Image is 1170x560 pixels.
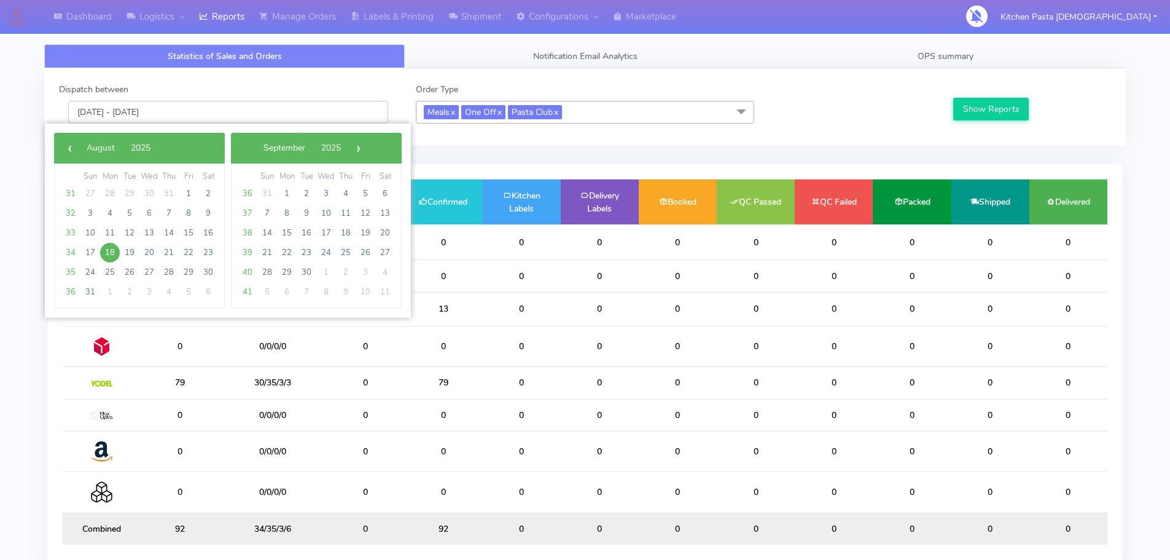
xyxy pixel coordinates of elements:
[63,513,141,545] td: Combined
[198,243,218,262] span: 23
[1029,513,1107,545] td: 0
[404,292,482,326] td: 13
[120,203,139,223] span: 5
[461,105,505,119] span: One Off
[91,412,112,420] img: MaxOptra
[100,184,120,203] span: 28
[257,243,277,262] span: 21
[416,83,458,96] label: Order Type
[159,262,179,282] span: 28
[91,481,112,503] img: Collection
[717,513,795,545] td: 0
[561,260,639,292] td: 0
[277,184,297,203] span: 1
[639,367,717,399] td: 0
[873,260,951,292] td: 0
[179,184,198,203] span: 1
[717,292,795,326] td: 0
[61,243,80,262] span: 34
[951,260,1029,292] td: 0
[795,399,873,431] td: 0
[795,179,873,224] td: QC Failed
[375,243,395,262] span: 27
[100,203,120,223] span: 4
[795,431,873,471] td: 0
[356,170,375,184] th: weekday
[139,282,159,302] span: 3
[717,179,795,224] td: QC Passed
[356,262,375,282] span: 3
[91,381,112,387] img: Yodel
[87,142,115,154] span: August
[297,203,316,223] span: 9
[951,513,1029,545] td: 0
[257,184,277,203] span: 31
[141,472,219,513] td: 0
[141,326,219,366] td: 0
[219,513,326,545] td: 34/35/3/6
[179,203,198,223] span: 8
[61,223,80,243] span: 33
[561,292,639,326] td: 0
[336,223,356,243] span: 18
[336,170,356,184] th: weekday
[639,472,717,513] td: 0
[80,282,100,302] span: 31
[482,431,560,471] td: 0
[404,513,482,545] td: 92
[951,224,1029,260] td: 0
[91,336,112,357] img: DPD
[951,399,1029,431] td: 0
[297,262,316,282] span: 30
[100,262,120,282] span: 25
[159,203,179,223] span: 7
[139,223,159,243] span: 13
[297,243,316,262] span: 23
[60,139,79,157] button: ‹
[68,101,388,124] input: Pick the Daterange
[219,326,326,366] td: 0/0/0/0
[80,243,100,262] span: 17
[141,431,219,471] td: 0
[255,139,313,157] button: September
[179,170,198,184] th: weekday
[951,431,1029,471] td: 0
[179,282,198,302] span: 5
[561,179,639,224] td: Delivery Labels
[80,223,100,243] span: 10
[141,367,219,399] td: 79
[326,513,404,545] td: 0
[482,472,560,513] td: 0
[873,179,951,224] td: Packed
[1029,224,1107,260] td: 0
[257,170,277,184] th: weekday
[159,223,179,243] span: 14
[120,243,139,262] span: 19
[326,472,404,513] td: 0
[313,139,349,157] button: 2025
[1029,326,1107,366] td: 0
[219,472,326,513] td: 0/0/0/0
[561,513,639,545] td: 0
[219,367,326,399] td: 30/35/3/3
[139,170,159,184] th: weekday
[404,399,482,431] td: 0
[277,243,297,262] span: 22
[356,243,375,262] span: 26
[375,223,395,243] span: 20
[717,472,795,513] td: 0
[277,203,297,223] span: 8
[561,224,639,260] td: 0
[450,105,455,118] a: x
[336,262,356,282] span: 2
[496,105,502,118] a: x
[873,224,951,260] td: 0
[61,282,80,302] span: 36
[561,472,639,513] td: 0
[375,203,395,223] span: 13
[533,50,638,62] span: Notification Email Analytics
[336,243,356,262] span: 25
[321,142,341,154] span: 2025
[482,224,560,260] td: 0
[219,399,326,431] td: 0/0/0/0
